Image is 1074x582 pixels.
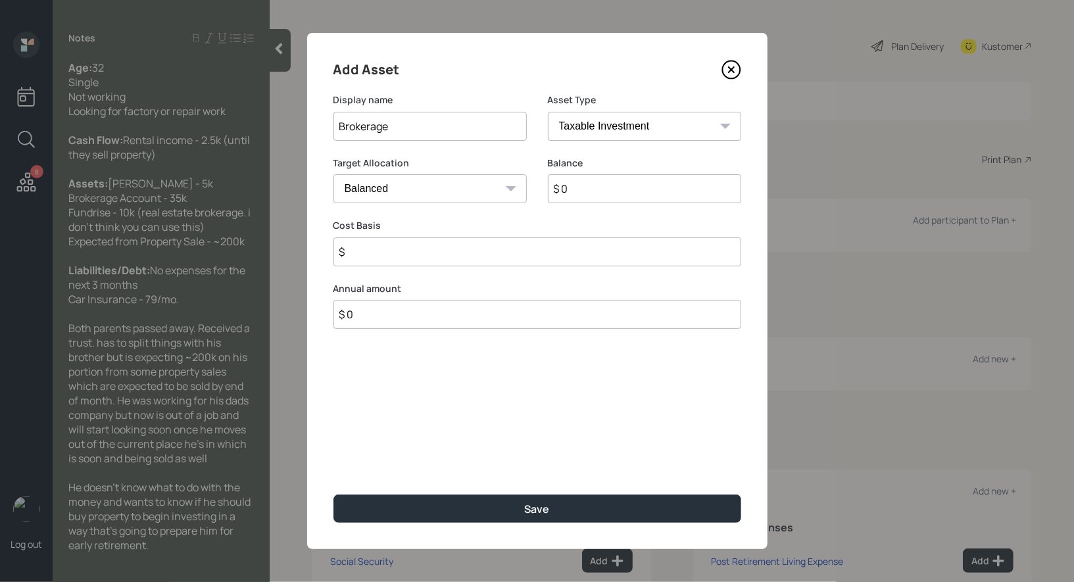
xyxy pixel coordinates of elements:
[333,93,527,107] label: Display name
[525,502,550,516] div: Save
[333,157,527,170] label: Target Allocation
[333,59,400,80] h4: Add Asset
[333,495,741,523] button: Save
[333,282,741,295] label: Annual amount
[548,157,741,170] label: Balance
[333,219,741,232] label: Cost Basis
[548,93,741,107] label: Asset Type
